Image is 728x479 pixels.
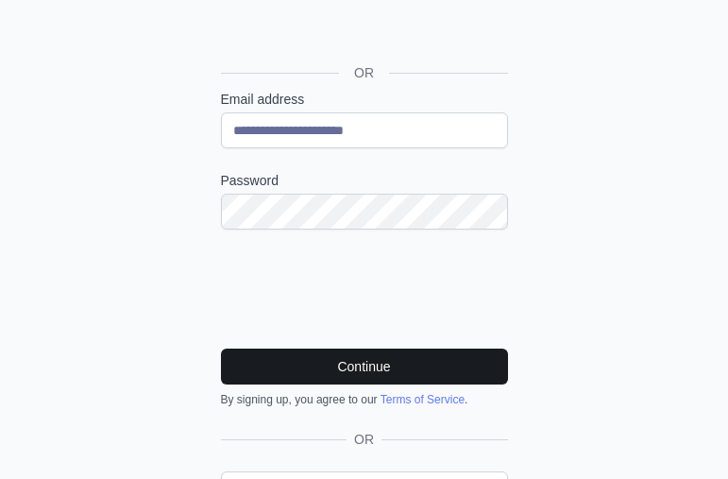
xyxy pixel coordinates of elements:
[221,392,508,407] div: By signing up, you agree to our .
[339,63,389,82] span: OR
[221,349,508,385] button: Continue
[221,171,508,190] label: Password
[347,430,381,449] span: OR
[221,90,508,109] label: Email address
[381,393,465,406] a: Terms of Service
[212,9,514,51] iframe: Nút Đăng nhập bằng Google
[221,252,508,326] iframe: reCAPTCHA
